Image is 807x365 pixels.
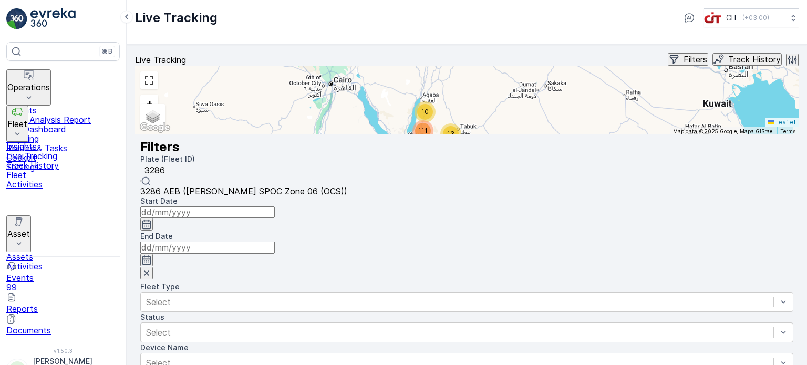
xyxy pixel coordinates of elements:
span: + [146,97,153,110]
p: On the Move > 3km/h [148,90,214,99]
p: ⌘B [102,47,112,56]
h2: Filters [140,140,793,154]
a: Live Tracking [6,151,120,161]
button: Fleet [6,106,28,142]
a: Track History [6,161,120,170]
a: Activities [6,180,120,189]
p: Reports [6,304,120,314]
div: 111 [412,120,433,141]
p: Documents [6,326,120,335]
label: Fleet Type [140,282,180,291]
button: Track History [712,53,782,66]
label: Start Date [140,196,178,205]
span: Map data ©2025 Google, Mapa GISrael [673,128,774,134]
span: Speed [142,67,163,75]
p: Events [6,273,120,283]
a: Layers [141,105,164,128]
input: dd/mm/yyyy [140,206,275,218]
button: Asset [6,215,31,252]
a: Open this area in Google Maps (opens a new window) [138,121,172,134]
button: Operations [6,69,51,106]
label: Status [140,312,164,321]
a: Reports [6,294,120,314]
p: Filters [684,55,707,64]
img: cit-logo_pOk6rL0.png [704,12,722,24]
a: Terms (opens in new tab) [780,128,795,134]
p: Live Tracking [135,55,186,65]
img: logo [6,8,27,29]
button: Filters [668,53,708,66]
button: CIT(+03:00) [704,8,799,27]
p: Fleet [7,119,27,129]
label: Plate (Fleet ID) [140,154,195,163]
p: Track History [728,55,781,64]
a: Documents [6,316,120,335]
a: Leaflet [768,118,796,126]
p: 99 [6,283,120,292]
span: 10 [421,108,429,116]
input: Search by address [135,111,238,120]
span: 111 [418,127,428,134]
img: logo_light-DOdMpM7g.png [30,8,76,29]
div: 10 [415,101,436,122]
label: Device Name [140,343,189,352]
span: 13 [447,130,454,138]
a: Fleet [6,170,120,180]
a: Zoom In [141,96,157,111]
p: Steady < 3km/h [148,101,196,111]
a: View Fullscreen [141,72,157,88]
img: Google [138,121,172,134]
label: End Date [140,232,173,241]
a: Events99 [6,263,120,292]
p: Asset [7,229,30,238]
p: CIT [726,13,738,23]
summary: Speed [135,66,799,90]
span: v 1.50.3 [6,348,120,354]
p: Live Tracking [135,9,218,26]
p: ( +03:00 ) [742,14,769,22]
input: dd/mm/yyyy [140,242,275,253]
a: Insights [6,142,120,151]
div: 13 [440,123,461,144]
p: Operations [7,82,50,92]
span: 3286 AEB ([PERSON_NAME] SPOC Zone 06 (OCS)) [140,186,347,196]
a: Assets [6,252,120,262]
